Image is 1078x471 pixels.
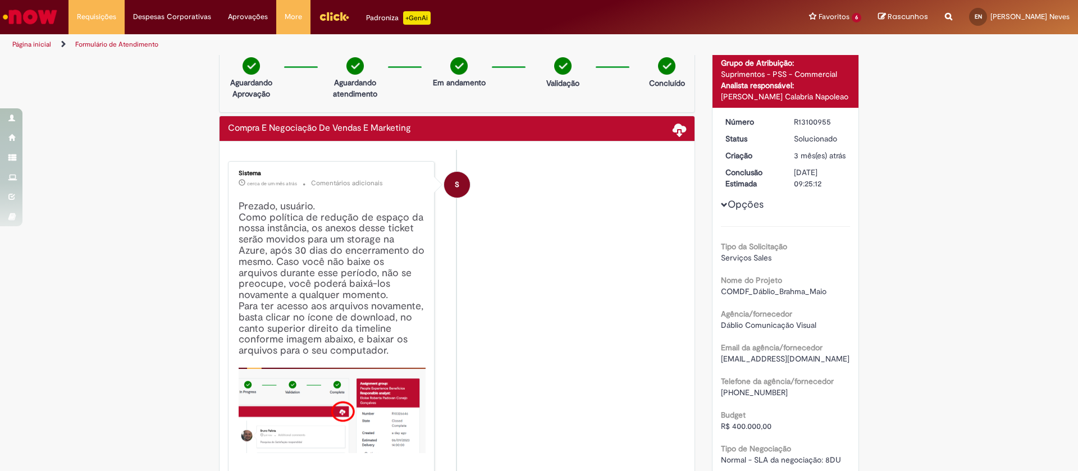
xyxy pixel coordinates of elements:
[717,133,786,144] dt: Status
[794,116,846,127] div: R13100955
[852,13,861,22] span: 6
[1,6,59,28] img: ServiceNow
[546,77,579,89] p: Validação
[239,170,426,177] div: Sistema
[721,376,834,386] b: Telefone da agência/fornecedor
[721,286,826,296] span: COMDF_Dáblio_Brahma_Maio
[403,11,431,25] p: +GenAi
[247,180,297,187] span: cerca de um mês atrás
[366,11,431,25] div: Padroniza
[12,40,51,49] a: Página inicial
[990,12,1070,21] span: [PERSON_NAME] Neves
[433,77,486,88] p: Em andamento
[311,179,383,188] small: Comentários adicionais
[721,241,787,251] b: Tipo da Solicitação
[721,443,791,454] b: Tipo de Negociação
[721,342,823,353] b: Email da agência/fornecedor
[673,122,686,136] span: Baixar anexos
[717,150,786,161] dt: Criação
[878,12,928,22] a: Rascunhos
[450,57,468,75] img: check-circle-green.png
[721,275,782,285] b: Nome do Projeto
[794,167,846,189] div: [DATE] 09:25:12
[975,13,982,20] span: EN
[75,40,158,49] a: Formulário de Atendimento
[721,320,816,330] span: Dáblio Comunicação Visual
[239,368,426,453] img: x_mdbda_azure_blob.picture2.png
[133,11,211,22] span: Despesas Corporativas
[721,57,851,68] div: Grupo de Atribuição:
[794,133,846,144] div: Solucionado
[794,150,846,161] span: 3 mês(es) atrás
[721,421,771,431] span: R$ 400.000,00
[888,11,928,22] span: Rascunhos
[8,34,710,55] ul: Trilhas de página
[658,57,675,75] img: check-circle-green.png
[224,77,278,99] p: Aguardando Aprovação
[819,11,849,22] span: Favoritos
[228,124,411,134] h2: Compra E Negociação De Vendas E Marketing Histórico de tíquete
[328,77,382,99] p: Aguardando atendimento
[721,354,849,364] span: [EMAIL_ADDRESS][DOMAIN_NAME]
[346,57,364,75] img: check-circle-green.png
[228,11,268,22] span: Aprovações
[243,57,260,75] img: check-circle-green.png
[247,180,297,187] time: 22/07/2025 00:31:23
[285,11,302,22] span: More
[77,11,116,22] span: Requisições
[721,309,792,319] b: Agência/fornecedor
[444,172,470,198] div: System
[455,171,459,198] span: S
[721,91,851,102] div: [PERSON_NAME] Calabria Napoleao
[721,253,771,263] span: Serviços Sales
[721,410,746,420] b: Budget
[721,80,851,91] div: Analista responsável:
[794,150,846,161] div: 27/05/2025 14:22:50
[721,455,841,465] span: Normal - SLA da negociação: 8DU
[554,57,572,75] img: check-circle-green.png
[717,167,786,189] dt: Conclusão Estimada
[721,68,851,80] div: Suprimentos - PSS - Commercial
[717,116,786,127] dt: Número
[319,8,349,25] img: click_logo_yellow_360x200.png
[721,387,788,397] span: [PHONE_NUMBER]
[649,77,685,89] p: Concluído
